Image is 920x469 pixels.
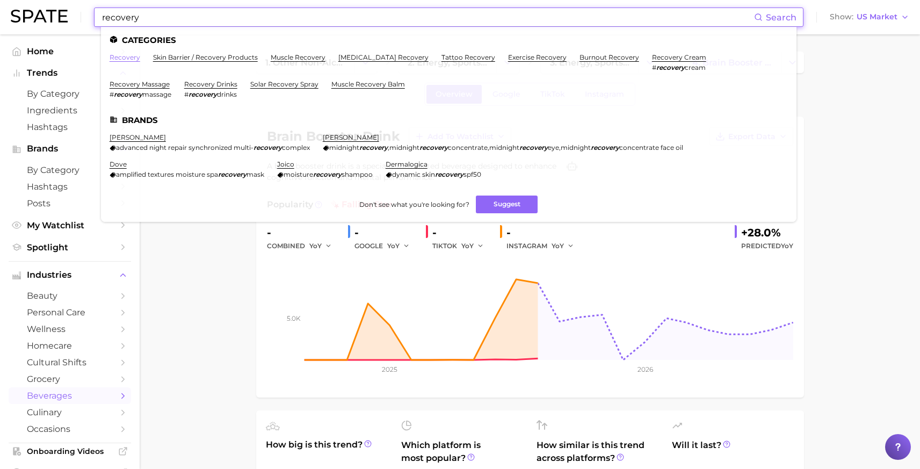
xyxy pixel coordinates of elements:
a: Hashtags [9,119,131,135]
button: Suggest [476,196,538,213]
em: recovery [313,170,342,178]
span: Predicted [741,240,793,252]
span: occasions [27,424,113,434]
span: midnight [329,143,359,151]
div: - [354,224,417,241]
a: recovery massage [110,80,170,88]
div: - [432,224,491,241]
a: joico [277,160,294,168]
span: shampoo [342,170,373,178]
span: How big is this trend? [266,438,388,465]
li: Brands [110,116,788,125]
a: by Category [9,85,131,102]
div: , , , [323,143,683,151]
span: homecare [27,341,113,351]
a: culinary [9,404,131,421]
span: cultural shifts [27,357,113,367]
span: drinks [217,90,237,98]
button: Industries [9,267,131,283]
span: YoY [552,241,564,250]
a: dove [110,160,127,168]
div: combined [267,240,339,252]
em: recovery [218,170,247,178]
span: grocery [27,374,113,384]
a: recovery cream [652,53,706,61]
em: recovery [114,90,142,98]
span: Home [27,46,113,56]
a: burnout recovery [579,53,639,61]
span: beverages [27,391,113,401]
span: My Watchlist [27,220,113,230]
em: recovery [656,63,685,71]
span: Hashtags [27,122,113,132]
span: eye [548,143,559,151]
span: amplified textures moisture spa [116,170,218,178]
em: recovery [519,143,548,151]
span: Trends [27,68,113,78]
span: midnight [561,143,591,151]
span: midnight [489,143,519,151]
a: by Category [9,162,131,178]
a: beverages [9,387,131,404]
em: recovery [435,170,463,178]
a: beauty [9,287,131,304]
span: YoY [461,241,474,250]
button: Brands [9,141,131,157]
span: wellness [27,324,113,334]
span: Ingredients [27,105,113,116]
div: GOOGLE [354,240,417,252]
em: recovery [419,143,448,151]
button: Trends [9,65,131,81]
div: - [267,224,339,241]
span: US Market [857,14,897,20]
a: exercise recovery [508,53,567,61]
a: solar recovery spray [250,80,318,88]
span: Search [766,12,796,23]
div: TIKTOK [432,240,491,252]
button: YoY [552,240,575,252]
a: skin barrier / recovery products [153,53,258,61]
a: muscle recovery [271,53,325,61]
a: Onboarding Videos [9,443,131,459]
span: # [184,90,189,98]
button: YoY [387,240,410,252]
div: INSTAGRAM [506,240,582,252]
span: Show [830,14,853,20]
div: +28.0% [741,224,793,241]
button: YoY [309,240,332,252]
span: concentrate face oil [619,143,683,151]
button: ShowUS Market [827,10,912,24]
a: Home [9,43,131,60]
span: Onboarding Videos [27,446,113,456]
span: Will it last? [672,439,794,465]
span: Hashtags [27,182,113,192]
span: dynamic skin [392,170,435,178]
span: Don't see what you're looking for? [359,200,469,208]
em: recovery [189,90,217,98]
span: advanced night repair synchronized multi- [116,143,253,151]
a: [PERSON_NAME] [110,133,166,141]
a: grocery [9,371,131,387]
span: YoY [781,242,793,250]
div: - [506,224,582,241]
em: recovery [359,143,388,151]
a: Ingredients [9,102,131,119]
a: dermalogica [386,160,428,168]
a: muscle recovery balm [331,80,405,88]
a: recovery drinks [184,80,237,88]
span: massage [142,90,171,98]
a: personal care [9,304,131,321]
span: How similar is this trend across platforms? [537,439,659,465]
a: Hashtags [9,178,131,195]
img: SPATE [11,10,68,23]
span: moisture [284,170,313,178]
button: YoY [461,240,484,252]
span: by Category [27,89,113,99]
a: cultural shifts [9,354,131,371]
span: YoY [309,241,322,250]
span: Posts [27,198,113,208]
a: occasions [9,421,131,437]
span: by Category [27,165,113,175]
a: Spotlight [9,239,131,256]
span: YoY [387,241,400,250]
